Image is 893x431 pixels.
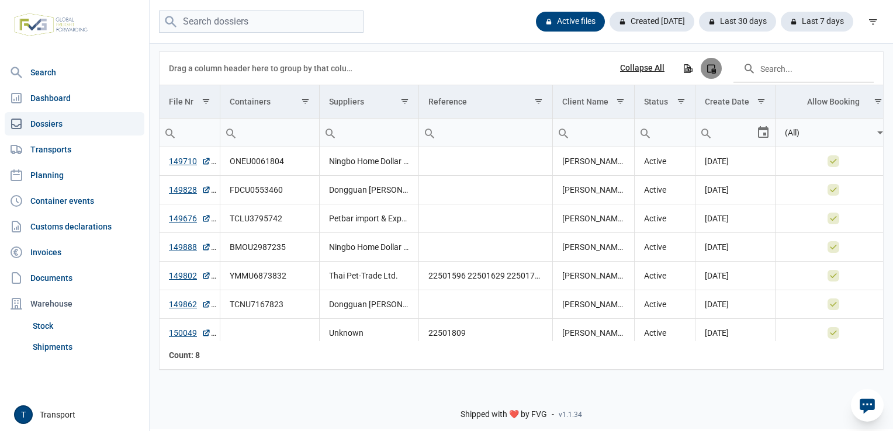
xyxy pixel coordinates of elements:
div: T [14,405,33,424]
div: Warehouse [5,292,144,315]
input: Filter cell [695,119,756,147]
div: Search box [553,119,574,147]
td: [PERSON_NAME] Group NV [552,204,634,233]
td: Active [634,204,695,233]
span: Show filter options for column 'Allow Booking' [874,97,882,106]
td: Column Containers [220,85,320,119]
a: Invoices [5,241,144,264]
td: Column Status [634,85,695,119]
div: Search box [695,119,717,147]
div: Client Name [562,97,608,106]
img: FVG - Global freight forwarding [9,9,92,41]
div: Select [873,119,887,147]
td: [PERSON_NAME] Group NV [552,262,634,290]
td: Column File Nr [160,85,220,119]
input: Filter cell [320,119,418,147]
div: Data grid with 8 rows and 8 columns [160,52,883,370]
div: Created [DATE] [610,12,694,32]
div: Search box [160,119,181,147]
a: Transports [5,138,144,161]
td: Active [634,319,695,347]
div: Drag a column header here to group by that column [169,59,356,78]
div: filter [863,11,884,32]
td: Filter cell [220,119,320,147]
a: 149888 [169,241,211,253]
input: Filter cell [635,119,695,147]
div: File Nr Count: 8 [169,349,211,361]
input: Filter cell [553,119,634,147]
td: [PERSON_NAME] Group NV [552,233,634,262]
span: Shipped with ❤️ by FVG [461,409,547,420]
div: Search box [220,119,241,147]
td: [PERSON_NAME] Group NV [552,319,634,347]
input: Filter cell [419,119,552,147]
td: Ningbo Home Dollar Imp. & Exp. Corp. [320,147,419,176]
div: Allow Booking [807,97,860,106]
div: Active files [536,12,605,32]
div: Search box [419,119,440,147]
div: Status [644,97,668,106]
div: Containers [230,97,271,106]
span: [DATE] [705,214,729,223]
a: 149710 [169,155,211,167]
td: Column Client Name [552,85,634,119]
span: [DATE] [705,300,729,309]
td: Column Allow Booking [775,85,892,119]
td: [PERSON_NAME] Group NV [552,176,634,204]
span: - [552,409,554,420]
div: Suppliers [329,97,364,106]
td: [PERSON_NAME] Group NV [552,147,634,176]
td: 22501809 [419,319,553,347]
div: Search box [320,119,341,147]
div: Search box [635,119,656,147]
td: Unknown [320,319,419,347]
div: Reference [428,97,467,106]
td: YMMU6873832 [220,262,320,290]
td: ONEU0061804 [220,147,320,176]
div: Create Date [705,97,749,106]
td: Dongguan Yisheng Craft Company Limited [320,176,419,204]
a: 149676 [169,213,211,224]
span: [DATE] [705,185,729,194]
td: Filter cell [419,119,553,147]
span: Show filter options for column 'File Nr' [202,97,210,106]
a: Search [5,61,144,84]
span: Show filter options for column 'Status' [677,97,686,106]
td: Petbar import & Export [320,204,419,233]
td: Active [634,290,695,319]
input: Filter cell [776,119,874,147]
span: Show filter options for column 'Create Date' [757,97,766,106]
td: Dongguan [PERSON_NAME] Company Limited [320,290,419,319]
td: Ningbo Home Dollar Imp. & Exp. Corp. [320,233,419,262]
div: Last 30 days [699,12,776,32]
td: Column Create Date [695,85,775,119]
input: Search dossiers [159,11,364,33]
td: [PERSON_NAME] Group NV [552,290,634,319]
span: Show filter options for column 'Client Name' [616,97,625,106]
a: 150049 [169,327,211,339]
input: Filter cell [220,119,319,147]
span: Show filter options for column 'Containers' [301,97,310,106]
a: 149862 [169,298,211,310]
td: 22501596 22501629 22501723 [419,262,553,290]
span: [DATE] [705,328,729,338]
span: v1.1.34 [559,410,582,419]
td: Active [634,233,695,262]
a: Dossiers [5,112,144,135]
span: [DATE] [705,157,729,166]
div: Collapse All [620,63,664,74]
div: Data grid toolbar [169,52,874,85]
td: TCLU3795742 [220,204,320,233]
td: Filter cell [695,119,775,147]
span: [DATE] [705,271,729,280]
div: Column Chooser [701,58,722,79]
td: Active [634,262,695,290]
span: [DATE] [705,242,729,252]
td: Filter cell [634,119,695,147]
td: Column Suppliers [320,85,419,119]
td: Column Reference [419,85,553,119]
td: Filter cell [775,119,892,147]
div: File Nr [169,97,193,106]
span: Show filter options for column 'Suppliers' [400,97,409,106]
input: Filter cell [160,119,220,147]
